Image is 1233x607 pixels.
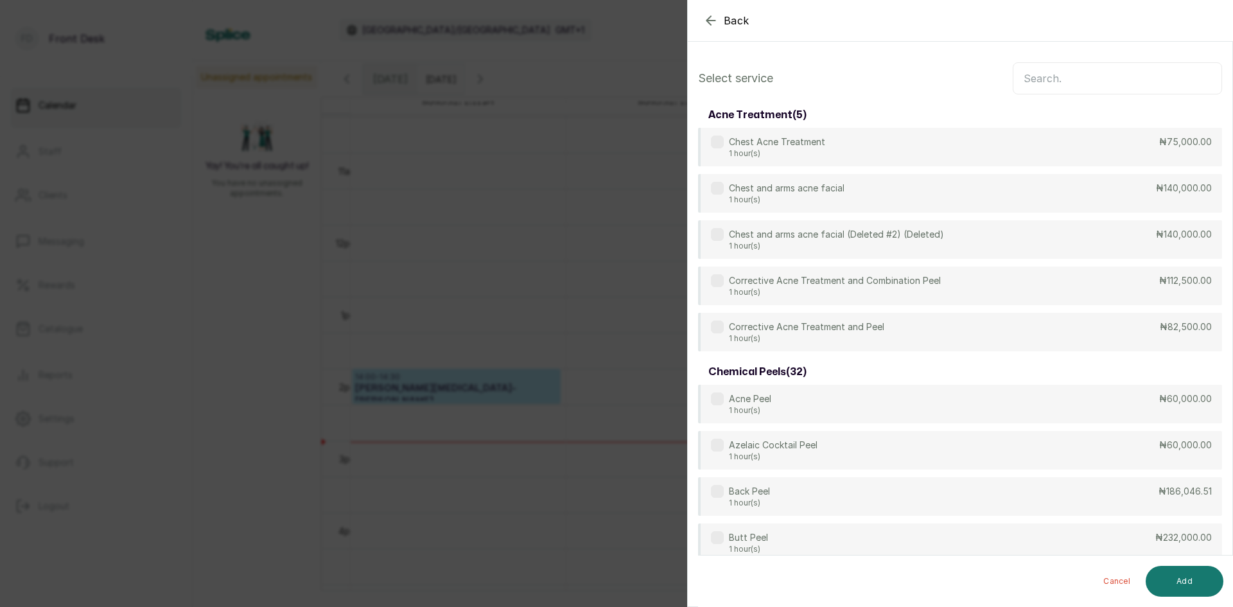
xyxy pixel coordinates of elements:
p: 1 hour(s) [729,195,844,205]
p: ₦82,500.00 [1160,321,1212,333]
button: Add [1146,566,1223,597]
p: Azelaic Cocktail Peel [729,439,818,452]
p: Butt Peel [729,531,768,544]
p: ₦140,000.00 [1156,228,1212,241]
h3: acne treatment ( 5 ) [708,107,807,123]
p: 1 hour(s) [729,241,944,251]
h3: chemical peels ( 32 ) [708,364,807,380]
input: Search. [1013,62,1222,94]
p: ₦140,000.00 [1156,182,1212,195]
p: Chest and arms acne facial (Deleted #2) (Deleted) [729,228,944,241]
p: ₦60,000.00 [1159,392,1212,405]
p: 1 hour(s) [729,333,884,344]
button: Cancel [1093,566,1141,597]
p: ₦186,046.51 [1159,485,1212,498]
p: ₦232,000.00 [1155,531,1212,544]
span: Back [724,13,749,28]
p: 1 hour(s) [729,148,825,159]
p: ₦112,500.00 [1159,274,1212,287]
p: 1 hour(s) [729,544,768,554]
p: ₦60,000.00 [1159,439,1212,452]
p: 1 hour(s) [729,498,770,508]
p: Select service [698,69,773,87]
p: Corrective Acne Treatment and Combination Peel [729,274,941,287]
p: ₦75,000.00 [1159,136,1212,148]
button: Back [703,13,749,28]
p: Corrective Acne Treatment and Peel [729,321,884,333]
p: 1 hour(s) [729,405,771,416]
p: Chest Acne Treatment [729,136,825,148]
p: 1 hour(s) [729,287,941,297]
p: Acne Peel [729,392,771,405]
p: Chest and arms acne facial [729,182,844,195]
p: 1 hour(s) [729,452,818,462]
p: Back Peel [729,485,770,498]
